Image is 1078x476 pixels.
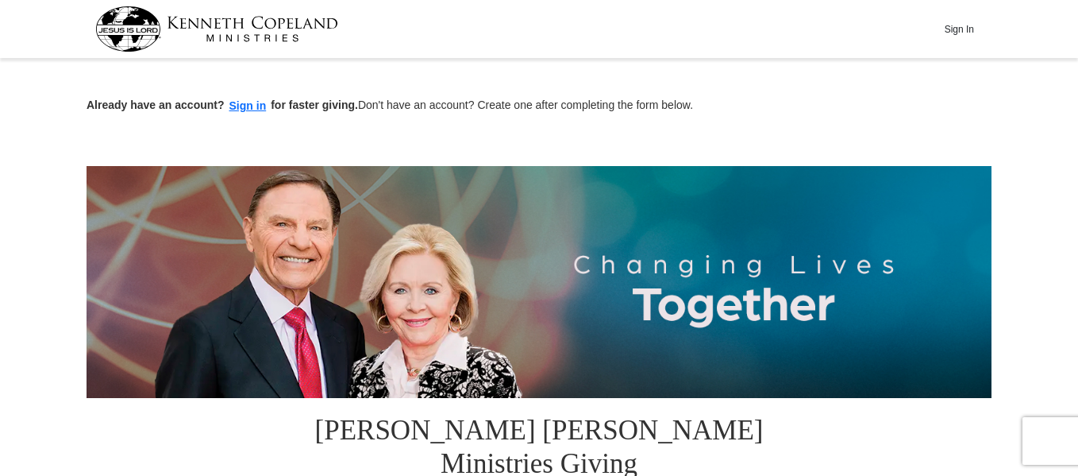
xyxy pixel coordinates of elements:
p: Don't have an account? Create one after completing the form below. [87,97,991,115]
button: Sign In [935,17,983,41]
img: kcm-header-logo.svg [95,6,338,52]
button: Sign in [225,97,271,115]
strong: Already have an account? for faster giving. [87,99,358,111]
